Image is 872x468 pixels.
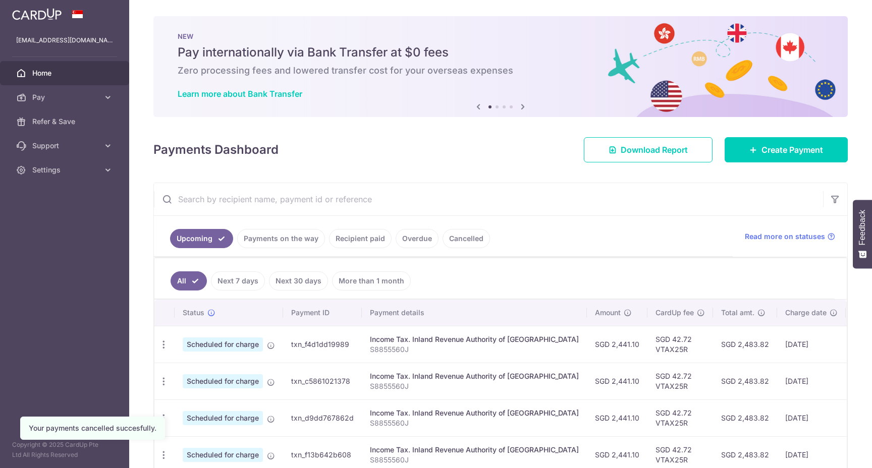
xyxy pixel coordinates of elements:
a: Download Report [584,137,713,162]
span: Scheduled for charge [183,448,263,462]
button: Feedback - Show survey [853,200,872,268]
a: Cancelled [443,229,490,248]
span: Home [32,68,99,78]
a: Create Payment [725,137,848,162]
div: Income Tax. Inland Revenue Authority of [GEOGRAPHIC_DATA] [370,334,579,344]
a: Recipient paid [329,229,392,248]
td: txn_c5861021378 [283,363,362,399]
p: [EMAIL_ADDRESS][DOMAIN_NAME] [16,35,113,45]
td: SGD 2,441.10 [587,326,647,363]
span: Read more on statuses [745,231,825,242]
td: SGD 2,441.10 [587,399,647,436]
span: Pay [32,92,99,102]
span: Create Payment [761,144,823,156]
span: Scheduled for charge [183,374,263,388]
a: Upcoming [170,229,233,248]
a: Learn more about Bank Transfer [178,89,302,99]
h6: Zero processing fees and lowered transfer cost for your overseas expenses [178,65,824,77]
span: Download Report [621,144,688,156]
th: Payment ID [283,300,362,326]
img: Bank transfer banner [153,16,848,117]
th: Payment details [362,300,587,326]
p: S8855560J [370,418,579,428]
td: [DATE] [777,326,846,363]
td: [DATE] [777,399,846,436]
span: Support [32,141,99,151]
td: SGD 42.72 VTAX25R [647,326,713,363]
td: txn_f4d1dd19989 [283,326,362,363]
td: txn_d9dd767862d [283,399,362,436]
span: Charge date [785,308,827,318]
span: Refer & Save [32,116,99,127]
span: Feedback [858,210,867,245]
a: Overdue [396,229,439,248]
span: Scheduled for charge [183,337,263,352]
span: Scheduled for charge [183,411,263,425]
a: Payments on the way [237,229,325,248]
a: Next 7 days [211,271,265,290]
h4: Payments Dashboard [153,141,279,159]
td: SGD 2,483.82 [713,363,777,399]
td: SGD 42.72 VTAX25R [647,363,713,399]
input: Search by recipient name, payment id or reference [154,183,823,215]
p: S8855560J [370,344,579,355]
span: CardUp fee [656,308,694,318]
p: S8855560J [370,381,579,391]
a: More than 1 month [332,271,411,290]
a: Read more on statuses [745,231,835,242]
td: SGD 2,483.82 [713,326,777,363]
span: Status [183,308,204,318]
div: Your payments cancelled succesfully. [29,423,156,433]
td: SGD 2,441.10 [587,363,647,399]
span: Amount [595,308,621,318]
td: [DATE] [777,363,846,399]
span: Settings [32,165,99,175]
a: All [171,271,207,290]
td: SGD 42.72 VTAX25R [647,399,713,436]
span: Total amt. [721,308,754,318]
h5: Pay internationally via Bank Transfer at $0 fees [178,44,824,61]
img: CardUp [12,8,62,20]
div: Income Tax. Inland Revenue Authority of [GEOGRAPHIC_DATA] [370,371,579,381]
td: SGD 2,483.82 [713,399,777,436]
a: Next 30 days [269,271,328,290]
p: S8855560J [370,455,579,465]
p: NEW [178,32,824,40]
div: Income Tax. Inland Revenue Authority of [GEOGRAPHIC_DATA] [370,445,579,455]
div: Income Tax. Inland Revenue Authority of [GEOGRAPHIC_DATA] [370,408,579,418]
